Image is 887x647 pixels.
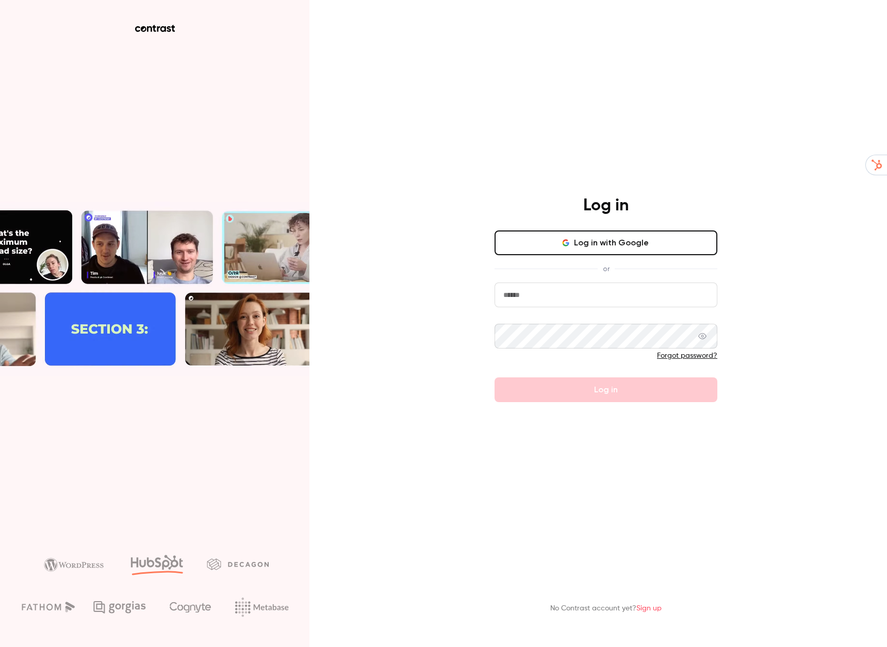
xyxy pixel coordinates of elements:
h4: Log in [583,195,629,216]
span: or [598,263,615,274]
p: No Contrast account yet? [550,603,662,614]
img: decagon [207,558,269,570]
a: Sign up [636,605,662,612]
button: Log in with Google [495,230,717,255]
a: Forgot password? [657,352,717,359]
